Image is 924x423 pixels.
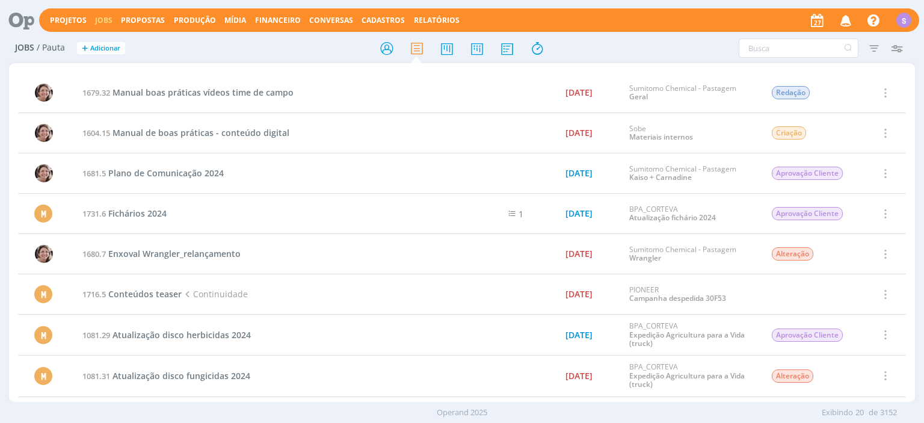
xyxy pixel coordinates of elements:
span: Continuidade [182,288,247,300]
div: S [896,13,911,28]
button: Propostas [117,16,168,25]
div: Sumitomo Chemical - Pastagem [629,245,753,263]
span: Cadastros [362,15,405,25]
a: Expedição Agricultura para a Vida (truck) [629,371,745,389]
span: Adicionar [90,45,120,52]
span: Alteração [772,369,813,383]
a: Jobs [95,15,112,25]
a: 1081.29Atualização disco herbicidas 2024 [82,329,251,341]
a: Conversas [309,15,353,25]
div: [DATE] [565,169,593,178]
span: Redação [772,86,810,99]
a: 1680.7Enxoval Wrangler_relançamento [82,248,241,259]
div: M [34,326,52,344]
a: 1731.6Fichários 2024 [82,208,167,219]
div: PIONEER [629,286,753,303]
a: Mídia [224,15,246,25]
span: Plano de Comunicação 2024 [108,167,224,179]
a: Atualização fichário 2024 [629,212,716,223]
div: BPA_CORTEVA [629,363,753,389]
div: M [34,285,52,303]
a: 1604.15Manual de boas práticas - conteúdo digital [82,127,289,138]
button: Mídia [221,16,250,25]
span: Aprovação Cliente [772,207,843,220]
span: Enxoval Wrangler_relançamento [108,248,241,259]
button: S [896,10,912,31]
a: Produção [174,15,216,25]
span: Fichários 2024 [108,208,167,219]
span: 1681.5 [82,168,106,179]
a: Campanha despedida 30F53 [629,293,726,303]
div: BPA_CORTEVA [629,205,753,223]
span: 1 [519,208,523,220]
a: Relatórios [414,15,460,25]
div: Sobe [629,125,753,142]
a: 1681.5Plano de Comunicação 2024 [82,167,224,179]
span: de [869,407,878,419]
span: Exibindo [822,407,853,419]
a: Materiais internos [629,132,693,142]
a: 1716.5Conteúdos teaser [82,288,182,300]
button: Conversas [306,16,357,25]
span: Alteração [772,247,813,261]
div: M [34,367,52,385]
button: Produção [170,16,220,25]
span: 1081.31 [82,371,110,381]
div: [DATE] [565,250,593,258]
input: Busca [739,39,858,58]
img: A [35,245,53,263]
a: Kaiso + Carnadine [629,172,692,182]
a: Geral [629,91,648,102]
div: [DATE] [565,129,593,137]
img: A [35,84,53,102]
a: 1081.31Atualização disco fungicidas 2024 [82,370,250,381]
div: [DATE] [565,209,593,218]
span: Manual de boas práticas - conteúdo digital [112,127,289,138]
span: / Pauta [37,43,65,53]
a: Projetos [50,15,87,25]
span: Conteúdos teaser [108,288,182,300]
div: Sumitomo Chemical - Pastagem [629,165,753,182]
span: Jobs [15,43,34,53]
div: [DATE] [565,88,593,97]
div: Sumitomo Chemical - Pastagem [629,84,753,102]
span: 1680.7 [82,249,106,259]
a: Wrangler [629,253,661,263]
button: +Adicionar [77,42,125,55]
span: Atualização disco fungicidas 2024 [112,370,250,381]
span: 3152 [880,407,897,419]
span: 1731.6 [82,208,106,219]
div: M [34,205,52,223]
span: Aprovação Cliente [772,167,843,180]
span: 1716.5 [82,289,106,300]
button: Cadastros [358,16,408,25]
span: Criação [772,126,806,140]
div: [DATE] [565,372,593,380]
div: [DATE] [565,290,593,298]
img: A [35,164,53,182]
span: + [82,42,88,55]
span: 1081.29 [82,330,110,341]
span: 20 [855,407,864,419]
button: Financeiro [251,16,304,25]
span: Financeiro [255,15,301,25]
button: Jobs [91,16,116,25]
a: Expedição Agricultura para a Vida (truck) [629,330,745,348]
span: Manual boas práticas vídeos time de campo [112,87,294,98]
span: Aprovação Cliente [772,329,843,342]
div: [DATE] [565,331,593,339]
div: BPA_CORTEVA [629,322,753,348]
span: 1679.32 [82,87,110,98]
a: 1679.32Manual boas práticas vídeos time de campo [82,87,294,98]
span: 1604.15 [82,128,110,138]
span: Atualização disco herbicidas 2024 [112,329,251,341]
button: Relatórios [410,16,463,25]
img: A [35,124,53,142]
button: Projetos [46,16,90,25]
span: Propostas [121,15,165,25]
